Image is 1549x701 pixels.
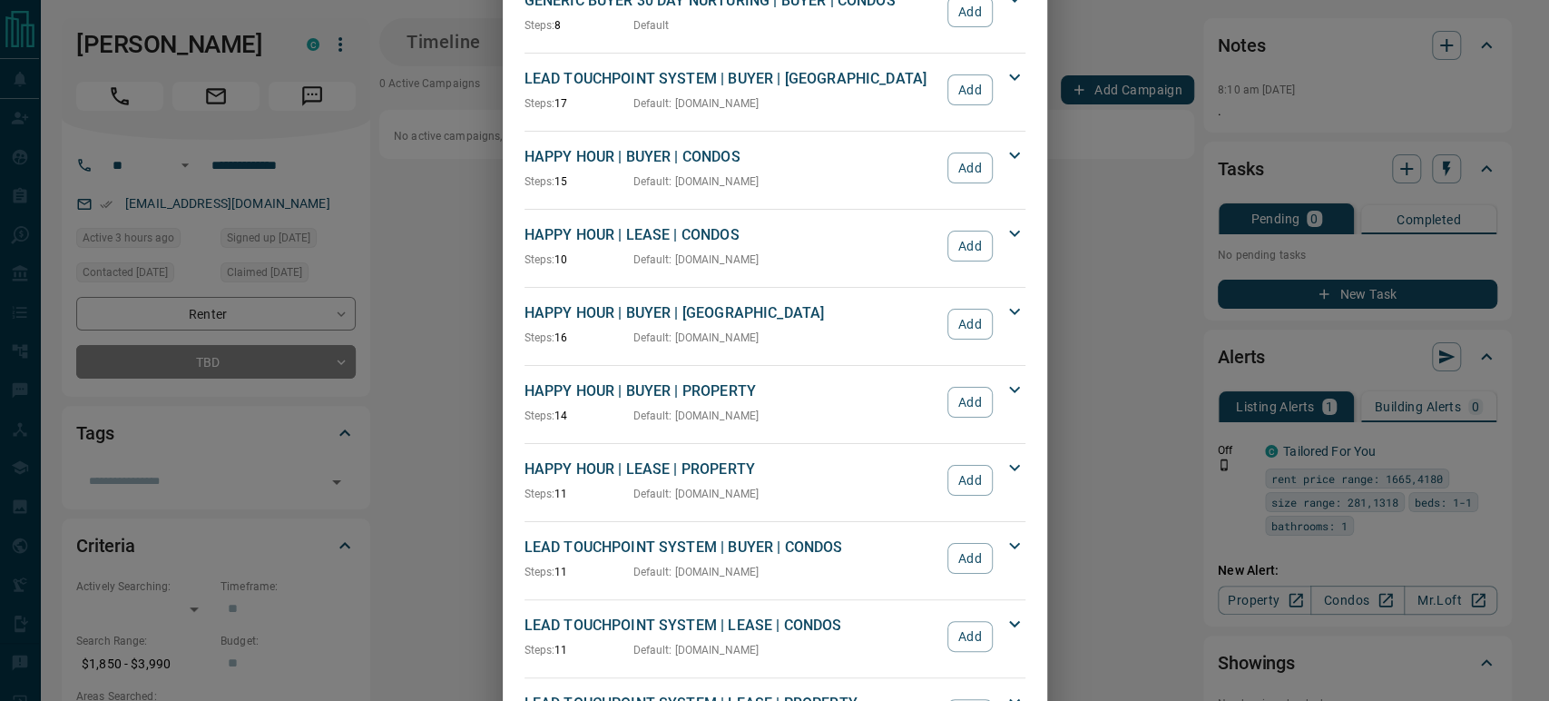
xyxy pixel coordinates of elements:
[947,309,992,340] button: Add
[633,486,760,502] p: Default : [DOMAIN_NAME]
[633,17,670,34] p: Default
[525,380,939,402] p: HAPPY HOUR | BUYER | PROPERTY
[525,253,555,266] span: Steps:
[525,224,939,246] p: HAPPY HOUR | LEASE | CONDOS
[525,564,633,580] p: 11
[633,330,760,346] p: Default : [DOMAIN_NAME]
[525,302,939,324] p: HAPPY HOUR | BUYER | [GEOGRAPHIC_DATA]
[525,642,633,658] p: 11
[525,644,555,657] span: Steps:
[633,173,760,190] p: Default : [DOMAIN_NAME]
[525,95,633,112] p: 17
[947,153,992,183] button: Add
[525,68,939,90] p: LEAD TOUCHPOINT SYSTEM | BUYER | [GEOGRAPHIC_DATA]
[525,486,633,502] p: 11
[525,615,939,637] p: LEAD TOUCHPOINT SYSTEM | LEASE | CONDOS
[525,97,555,110] span: Steps:
[525,64,1025,115] div: LEAD TOUCHPOINT SYSTEM | BUYER | [GEOGRAPHIC_DATA]Steps:17Default: [DOMAIN_NAME]Add
[525,173,633,190] p: 15
[525,331,555,344] span: Steps:
[947,621,992,652] button: Add
[525,488,555,500] span: Steps:
[525,299,1025,350] div: HAPPY HOUR | BUYER | [GEOGRAPHIC_DATA]Steps:16Default: [DOMAIN_NAME]Add
[525,143,1025,193] div: HAPPY HOUR | BUYER | CONDOSSteps:15Default: [DOMAIN_NAME]Add
[525,17,633,34] p: 8
[633,252,760,268] p: Default : [DOMAIN_NAME]
[525,377,1025,428] div: HAPPY HOUR | BUYER | PROPERTYSteps:14Default: [DOMAIN_NAME]Add
[525,537,939,558] p: LEAD TOUCHPOINT SYSTEM | BUYER | CONDOS
[633,95,760,112] p: Default : [DOMAIN_NAME]
[525,408,633,424] p: 14
[525,146,939,168] p: HAPPY HOUR | BUYER | CONDOS
[947,465,992,496] button: Add
[525,330,633,346] p: 16
[633,642,760,658] p: Default : [DOMAIN_NAME]
[525,410,555,422] span: Steps:
[525,175,555,188] span: Steps:
[525,221,1025,272] div: HAPPY HOUR | LEASE | CONDOSSteps:10Default: [DOMAIN_NAME]Add
[525,566,555,578] span: Steps:
[633,564,760,580] p: Default : [DOMAIN_NAME]
[947,543,992,574] button: Add
[525,459,939,480] p: HAPPY HOUR | LEASE | PROPERTY
[525,611,1025,662] div: LEAD TOUCHPOINT SYSTEM | LEASE | CONDOSSteps:11Default: [DOMAIN_NAME]Add
[947,74,992,105] button: Add
[525,252,633,268] p: 10
[525,533,1025,584] div: LEAD TOUCHPOINT SYSTEM | BUYER | CONDOSSteps:11Default: [DOMAIN_NAME]Add
[525,19,555,32] span: Steps:
[947,387,992,418] button: Add
[947,231,992,262] button: Add
[525,455,1025,506] div: HAPPY HOUR | LEASE | PROPERTYSteps:11Default: [DOMAIN_NAME]Add
[633,408,760,424] p: Default : [DOMAIN_NAME]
